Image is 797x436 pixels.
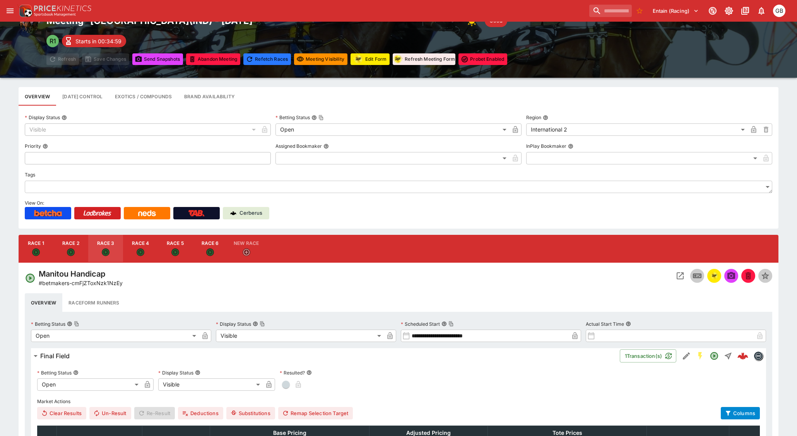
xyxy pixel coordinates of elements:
[693,349,707,363] button: SGM Enabled
[526,114,541,121] p: Region
[311,115,317,120] button: Betting StatusCopy To Clipboard
[62,115,67,120] button: Display Status
[721,349,735,363] button: Straight
[351,53,390,65] button: Update RacingForm for all races in this meeting
[275,123,509,136] div: Open
[738,4,752,18] button: Documentation
[227,235,265,263] button: New Race
[226,407,275,419] button: Substitutions
[19,13,40,35] img: horse_racing.png
[318,115,324,120] button: Copy To Clipboard
[74,321,79,327] button: Copy To Clipboard
[188,210,205,216] img: TabNZ
[773,5,785,17] div: Gary Brigginshaw
[633,5,646,17] button: No Bookmarks
[260,321,265,327] button: Copy To Clipboard
[278,407,353,419] button: Remap Selection Target
[138,210,156,216] img: Neds
[109,87,178,106] button: View and edit meeting dividends and compounds.
[158,235,193,263] button: Race 5
[67,248,75,256] svg: Open
[754,351,763,361] div: betmakers
[3,4,17,18] button: open drawer
[193,235,227,263] button: Race 6
[526,143,566,149] p: InPlay Bookmaker
[275,143,322,149] p: Assigned Bookmaker
[707,349,721,363] button: Open
[458,53,507,65] button: Toggle ProBet for every event in this meeting
[37,369,72,376] p: Betting Status
[230,210,236,216] img: Cerberus
[132,53,183,65] button: Send Snapshots
[186,53,240,65] button: Mark all events in meeting as closed and abandoned.
[73,370,79,375] button: Betting Status
[526,123,747,136] div: International 2
[710,351,719,361] svg: Open
[32,248,40,256] svg: Open
[19,87,56,106] button: Base meeting details
[34,5,91,11] img: PriceKinetics
[710,271,719,280] div: racingform
[353,54,364,64] img: racingform.png
[393,53,455,65] button: Refresh Meeting Form
[758,269,772,283] button: Set Featured Event
[735,348,751,364] a: e8dff3bb-a9a3-4a32-96dd-763a8c382240
[25,273,36,284] svg: Open
[178,87,241,106] button: Configure brand availability for the meeting
[586,321,624,327] p: Actual Start Time
[53,235,88,263] button: Race 2
[721,407,760,419] button: Columns
[589,5,632,17] input: search
[690,269,704,283] button: Inplay
[62,293,125,312] button: Raceform Runners
[543,115,548,120] button: Region
[392,54,403,64] img: racingform.png
[31,330,199,342] div: Open
[40,352,70,360] h6: Final Field
[568,144,573,149] button: InPlay Bookmaker
[75,37,121,45] p: Starts in 00:34:59
[25,293,62,312] button: Overview
[89,407,131,419] button: Un-Result
[102,248,109,256] svg: Open
[706,4,720,18] button: Connected to PK
[722,4,736,18] button: Toggle light/dark mode
[353,54,364,65] div: racingform
[39,269,123,279] h4: Manitou Handicap
[195,370,200,375] button: Display Status
[34,210,62,216] img: Betcha
[754,4,768,18] button: Notifications
[31,321,65,327] p: Betting Status
[239,209,262,217] p: Cerberus
[216,330,384,342] div: Visible
[710,272,719,280] img: racingform.png
[223,207,269,219] a: Cerberus
[31,348,620,364] button: Final Field
[17,3,32,19] img: PriceKinetics Logo
[34,13,76,16] img: Sportsbook Management
[37,378,141,391] div: Open
[206,248,214,256] svg: Open
[19,235,53,263] button: Race 1
[25,114,60,121] p: Display Status
[707,269,721,283] button: racingform
[724,269,738,283] span: Send Snapshot
[306,370,312,375] button: Resulted?
[56,87,109,106] button: Configure each race specific details at once
[178,407,223,419] button: Deductions
[741,272,755,279] span: Mark an event as closed and abandoned.
[323,144,329,149] button: Assigned Bookmaker
[25,171,35,178] p: Tags
[401,321,440,327] p: Scheduled Start
[243,53,291,65] button: Refetching all race data will discard any changes you have made and reload the latest race data f...
[83,210,111,216] img: Ladbrokes
[294,53,347,65] button: Set all events in meeting to specified visibility
[25,143,41,149] p: Priority
[25,123,258,136] div: Visible
[39,279,123,287] p: Copy To Clipboard
[158,369,193,376] p: Display Status
[37,407,86,419] button: Clear Results
[216,321,251,327] p: Display Status
[253,321,258,327] button: Display StatusCopy To Clipboard
[441,321,447,327] button: Scheduled StartCopy To Clipboard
